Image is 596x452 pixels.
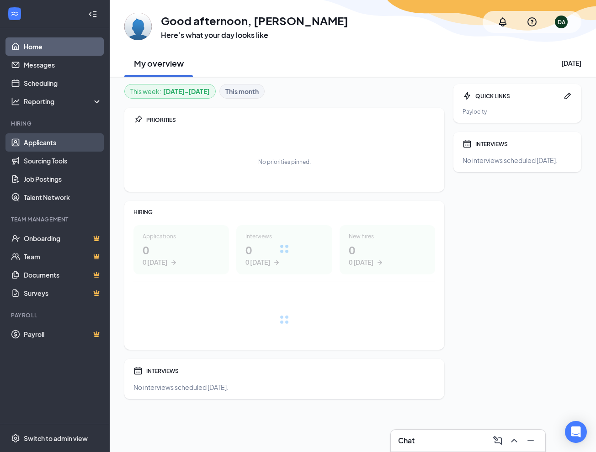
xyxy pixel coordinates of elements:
[11,215,100,223] div: Team Management
[561,58,581,68] div: [DATE]
[258,158,311,166] div: No priorities pinned.
[134,58,184,69] h2: My overview
[11,97,20,106] svg: Analysis
[24,284,102,302] a: SurveysCrown
[24,37,102,56] a: Home
[563,91,572,100] svg: Pen
[463,91,472,100] svg: Bolt
[525,435,536,446] svg: Minimize
[130,86,210,96] div: This week :
[146,367,435,375] div: INTERVIEWS
[475,92,559,100] div: QUICK LINKS
[490,433,505,448] button: ComposeMessage
[24,133,102,152] a: Applicants
[24,434,88,443] div: Switch to admin view
[475,140,572,148] div: INTERVIEWS
[146,116,435,124] div: PRIORITIES
[24,56,102,74] a: Messages
[523,433,538,448] button: Minimize
[11,311,100,319] div: Payroll
[133,366,143,375] svg: Calendar
[88,10,97,19] svg: Collapse
[225,86,259,96] b: This month
[24,152,102,170] a: Sourcing Tools
[24,170,102,188] a: Job Postings
[24,188,102,206] a: Talent Network
[10,9,19,18] svg: WorkstreamLogo
[24,229,102,247] a: OnboardingCrown
[527,16,537,27] svg: QuestionInfo
[11,120,100,127] div: Hiring
[163,86,210,96] b: [DATE] - [DATE]
[161,13,348,28] h1: Good afternoon, [PERSON_NAME]
[24,266,102,284] a: DocumentsCrown
[24,325,102,343] a: PayrollCrown
[463,108,572,116] a: Paylocity
[24,74,102,92] a: Scheduling
[133,208,435,216] div: HIRING
[398,436,415,446] h3: Chat
[497,16,508,27] svg: Notifications
[24,247,102,266] a: TeamCrown
[463,139,472,148] svg: Calendar
[509,435,520,446] svg: ChevronUp
[565,421,587,443] div: Open Intercom Messenger
[161,30,348,40] h3: Here’s what your day looks like
[24,97,102,106] div: Reporting
[133,115,143,124] svg: Pin
[124,13,152,40] img: Dee Athwal
[507,433,521,448] button: ChevronUp
[492,435,503,446] svg: ComposeMessage
[11,434,20,443] svg: Settings
[133,383,435,392] div: No interviews scheduled [DATE].
[558,18,565,26] div: DA
[463,156,572,165] div: No interviews scheduled [DATE].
